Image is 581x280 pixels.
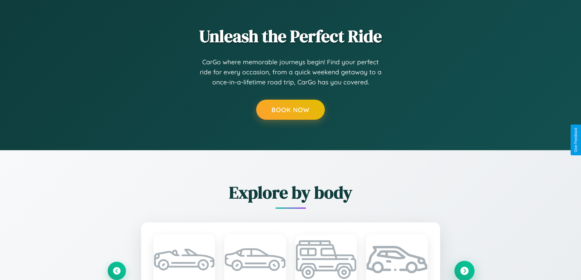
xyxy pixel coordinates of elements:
[256,100,325,120] button: Book Now
[574,128,578,152] div: Give Feedback
[108,24,474,48] h2: Unleash the Perfect Ride
[108,181,474,204] h2: Explore by body
[199,57,382,87] p: CarGo where memorable journeys begin! Find your perfect ride for every occasion, from a quick wee...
